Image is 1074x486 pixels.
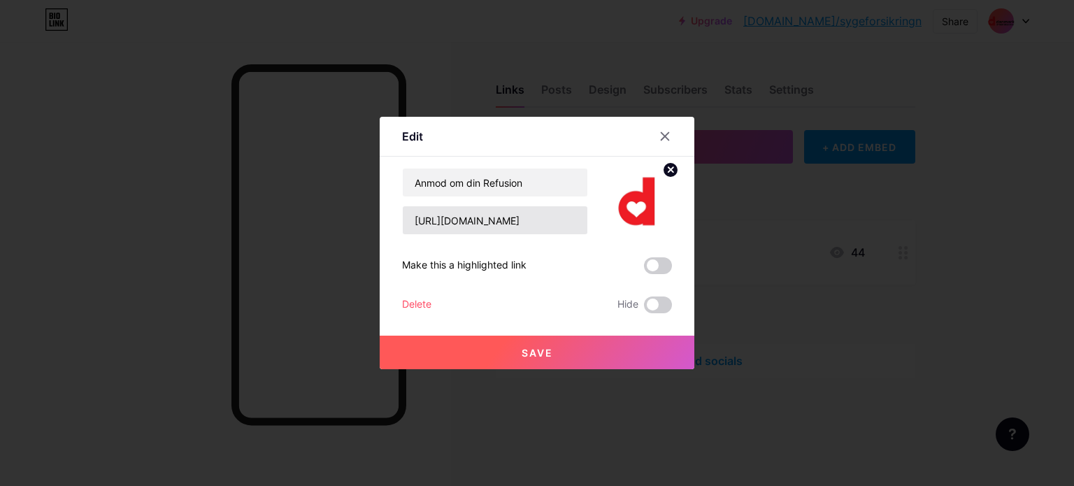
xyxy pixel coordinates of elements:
button: Save [380,336,694,369]
span: Save [522,347,553,359]
input: Title [403,169,587,196]
span: Hide [617,296,638,313]
div: Edit [402,128,423,145]
img: link_thumbnail [605,168,672,235]
input: URL [403,206,587,234]
div: Delete [402,296,431,313]
div: Make this a highlighted link [402,257,527,274]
